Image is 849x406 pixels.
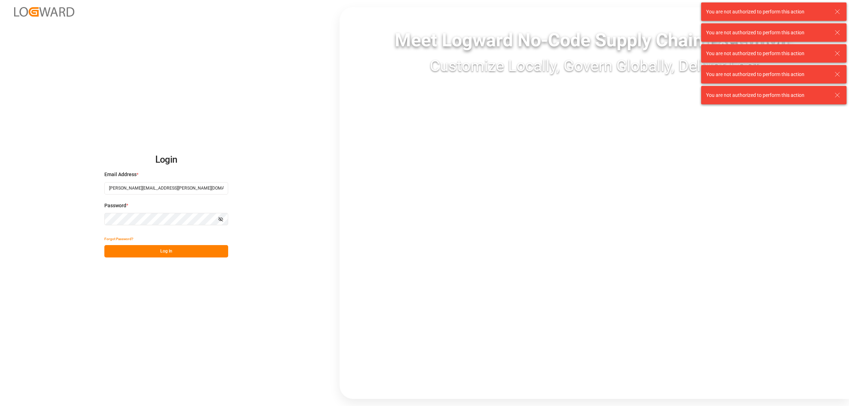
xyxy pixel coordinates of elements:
[706,29,828,36] div: You are not authorized to perform this action
[104,182,228,195] input: Enter your email
[104,202,126,209] span: Password
[104,149,228,171] h2: Login
[706,92,828,99] div: You are not authorized to perform this action
[706,8,828,16] div: You are not authorized to perform this action
[104,171,137,178] span: Email Address
[706,71,828,78] div: You are not authorized to perform this action
[104,245,228,257] button: Log In
[14,7,74,17] img: Logward_new_orange.png
[104,233,133,245] button: Forgot Password?
[340,54,849,77] div: Customize Locally, Govern Globally, Deliver Fast
[340,27,849,54] div: Meet Logward No-Code Supply Chain Execution:
[706,50,828,57] div: You are not authorized to perform this action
